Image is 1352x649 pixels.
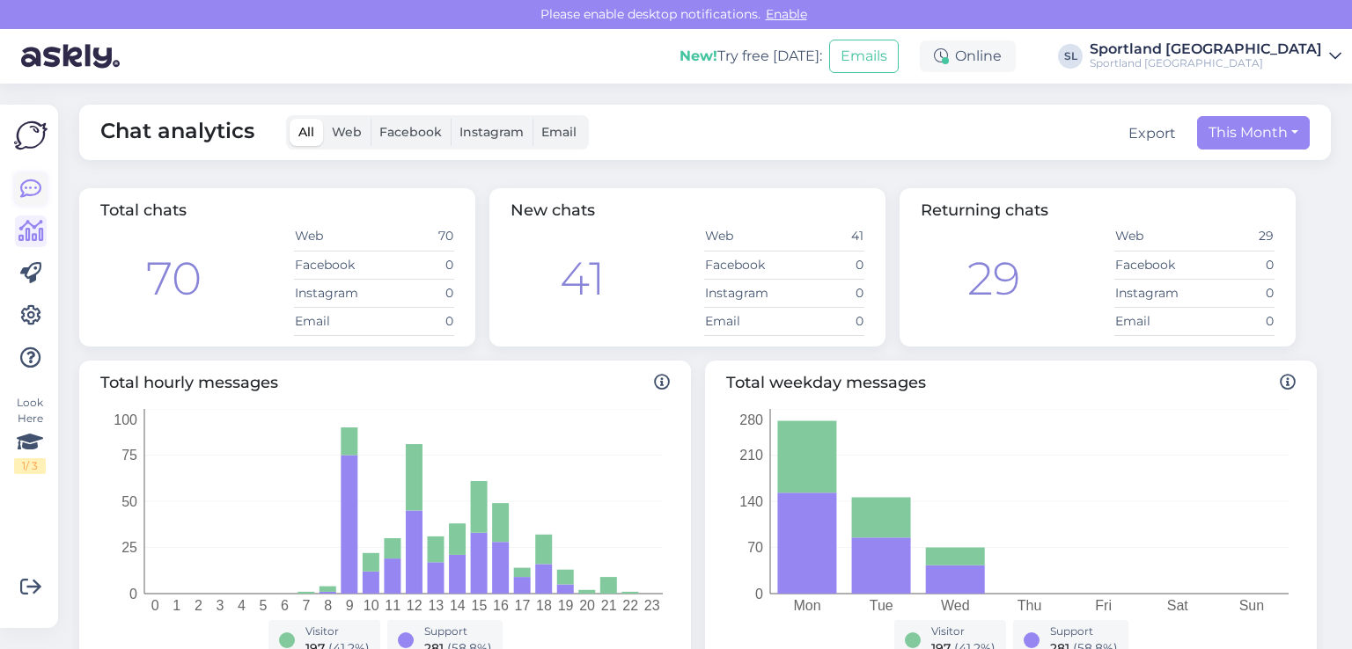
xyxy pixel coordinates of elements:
tspan: 8 [324,598,332,613]
tspan: 0 [129,586,137,601]
tspan: Sun [1239,598,1264,613]
tspan: 3 [216,598,224,613]
span: Total chats [100,201,187,220]
td: Web [294,222,374,251]
div: Visitor [305,623,370,639]
div: Sportland [GEOGRAPHIC_DATA] [1090,56,1322,70]
td: 0 [1194,251,1275,279]
tspan: 75 [121,448,137,463]
tspan: 20 [579,598,595,613]
td: Web [704,222,784,251]
b: New! [680,47,717,64]
tspan: 50 [121,493,137,508]
tspan: 280 [739,412,763,427]
td: 0 [374,307,454,335]
td: Instagram [704,279,784,307]
td: Instagram [294,279,374,307]
span: Enable [760,6,812,22]
td: Web [1114,222,1194,251]
span: Total hourly messages [100,371,670,395]
a: Sportland [GEOGRAPHIC_DATA]Sportland [GEOGRAPHIC_DATA] [1090,42,1341,70]
td: 0 [784,251,864,279]
div: Support [424,623,492,639]
tspan: Wed [941,598,970,613]
span: Email [541,124,577,140]
td: 0 [374,251,454,279]
span: Instagram [459,124,524,140]
div: Try free [DATE]: [680,46,822,67]
tspan: 16 [493,598,509,613]
tspan: 22 [622,598,638,613]
td: 0 [1194,279,1275,307]
span: Total weekday messages [726,371,1296,395]
div: 29 [967,244,1020,313]
img: Askly Logo [14,119,48,152]
div: SL [1058,44,1083,69]
tspan: 4 [238,598,246,613]
td: 0 [374,279,454,307]
div: Visitor [931,623,996,639]
td: Facebook [294,251,374,279]
tspan: 0 [151,598,159,613]
tspan: 19 [558,598,574,613]
div: 41 [560,244,605,313]
tspan: 17 [515,598,531,613]
tspan: 21 [601,598,617,613]
td: Email [294,307,374,335]
tspan: Fri [1095,598,1112,613]
button: Export [1128,123,1176,144]
tspan: 0 [755,586,763,601]
tspan: 9 [346,598,354,613]
tspan: 7 [303,598,311,613]
span: All [298,124,314,140]
div: Look Here [14,395,46,474]
tspan: 5 [260,598,268,613]
tspan: Thu [1018,598,1042,613]
tspan: 23 [644,598,660,613]
tspan: 18 [536,598,552,613]
tspan: Sat [1167,598,1189,613]
tspan: Tue [870,598,893,613]
div: Support [1050,623,1118,639]
tspan: 100 [114,412,137,427]
td: Email [704,307,784,335]
tspan: Mon [794,598,821,613]
tspan: 140 [739,493,763,508]
span: New chats [511,201,595,220]
tspan: 14 [450,598,466,613]
div: Sportland [GEOGRAPHIC_DATA] [1090,42,1322,56]
span: Returning chats [921,201,1048,220]
tspan: 10 [364,598,379,613]
button: Emails [829,40,899,73]
span: Facebook [379,124,442,140]
tspan: 210 [739,448,763,463]
td: 0 [1194,307,1275,335]
button: This Month [1197,116,1310,149]
td: 41 [784,222,864,251]
div: 70 [146,244,202,313]
span: Chat analytics [100,115,254,149]
td: 0 [784,307,864,335]
td: Instagram [1114,279,1194,307]
td: Email [1114,307,1194,335]
tspan: 2 [195,598,202,613]
td: Facebook [704,251,784,279]
tspan: 13 [428,598,444,613]
td: 29 [1194,222,1275,251]
tspan: 15 [471,598,487,613]
td: 70 [374,222,454,251]
tspan: 12 [407,598,422,613]
td: 0 [784,279,864,307]
tspan: 70 [747,540,763,555]
div: Online [920,40,1016,72]
tspan: 6 [281,598,289,613]
tspan: 11 [385,598,400,613]
tspan: 1 [173,598,180,613]
tspan: 25 [121,540,137,555]
span: Web [332,124,362,140]
td: Facebook [1114,251,1194,279]
div: 1 / 3 [14,458,46,474]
